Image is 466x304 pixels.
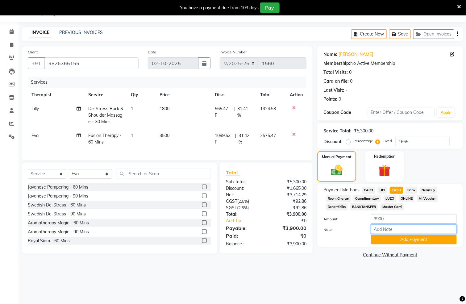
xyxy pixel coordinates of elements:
span: De-Stress Back & Shoulder Massage - 30 Mins [88,106,123,124]
span: 1099.53 F [215,132,232,145]
div: 0 [339,96,341,102]
span: BANKTANSFER [350,203,378,210]
div: ₹3,900.00 [266,211,311,218]
span: 3500 [160,133,169,138]
div: ₹1,665.00 [266,185,311,192]
label: Invoice Number [220,49,247,55]
th: Service [85,88,127,102]
th: Price [156,88,211,102]
div: Javanese Pampering - 60 Mins [28,184,88,190]
div: ₹3,900.00 [266,224,311,232]
span: Total [226,169,240,176]
a: PREVIOUS INVOICES [59,30,103,35]
span: LUZO [384,195,396,202]
div: Royal Siam - 60 Mins [28,238,70,244]
a: INVOICE [29,27,52,38]
div: You have a payment due from 103 days [180,5,259,11]
button: Pay [260,2,280,13]
span: Fusion Therapy - 60 Mins [88,133,122,145]
div: ₹3,714.29 [266,192,311,198]
div: ( ) [221,198,266,205]
span: 1 [131,133,133,138]
a: Add Tip [221,218,274,224]
div: Points: [323,96,337,102]
span: Master Card [381,203,404,210]
span: SGST [226,205,237,210]
span: Eva [31,133,39,138]
div: ₹5,300.00 [266,179,311,185]
div: Paid: [221,232,266,239]
label: Redemption [374,154,395,159]
span: 2.5% [238,205,248,210]
button: Apply [437,108,455,117]
img: _gift.svg [375,163,394,178]
div: Sub Total: [221,179,266,185]
div: Swedish De-Stress - 90 Mins [28,211,86,217]
span: 2575.47 [260,133,276,138]
button: Create New [351,29,387,39]
div: Balance : [221,241,266,247]
div: Services [28,77,311,88]
th: Therapist [28,88,85,102]
span: NearBuy [420,187,437,194]
th: Total [256,88,286,102]
span: UPI [378,187,387,194]
div: Net: [221,192,266,198]
div: - [345,87,347,94]
div: Card on file: [323,78,349,85]
label: Fixed [383,138,392,144]
label: Amount: [319,216,366,222]
div: Name: [323,51,337,58]
span: 1324.53 [260,106,276,111]
input: Add Note [371,224,457,234]
span: CASH [390,187,403,194]
span: Lilly [31,106,39,111]
a: Continue Without Payment [318,252,462,258]
span: 1 [131,106,133,111]
button: Open Invoices [413,29,454,39]
div: Coupon Code [323,109,368,116]
label: Date [148,49,156,55]
div: Javanese Pampering - 90 Mins [28,193,88,199]
button: Add Payment [371,235,457,244]
div: Total: [221,211,266,218]
div: ₹0 [266,232,311,239]
div: Discount: [323,139,343,145]
input: Search or Scan [117,169,211,178]
span: CARD [362,187,375,194]
div: ₹92.86 [266,198,311,205]
span: Dreamfolks [326,203,348,210]
span: 31.42 % [239,132,253,145]
div: Total Visits: [323,69,348,76]
span: Bank [406,187,418,194]
div: ₹0 [274,218,311,224]
label: Manual Payment [322,154,352,160]
div: Swedish De-Stress - 60 Mins [28,202,86,208]
button: Save [389,29,411,39]
span: 2.5% [239,199,248,204]
div: Service Total: [323,128,352,134]
div: ( ) [221,205,266,211]
span: CGST [226,198,237,204]
th: Disc [211,88,256,102]
img: _cash.svg [327,164,346,177]
div: Payable: [221,224,266,232]
div: ₹92.86 [266,205,311,211]
span: | [234,106,235,119]
span: 565.47 F [215,106,231,119]
button: +91 [28,57,45,69]
span: 31.41 % [237,106,253,119]
span: Payment Methods [323,187,360,193]
div: Aromatherapy Magic - 90 Mins [28,229,89,235]
span: 1800 [160,106,169,111]
span: Complimentary [353,195,381,202]
div: Aromatherapy Magic - 60 Mins [28,220,89,226]
a: [PERSON_NAME] [339,51,373,58]
span: | [235,132,236,145]
span: ONLINE [399,195,415,202]
div: Discount: [221,185,266,192]
div: ₹3,900.00 [266,241,311,247]
span: MI Voucher [417,195,438,202]
span: Room Charge [326,195,351,202]
th: Action [286,88,306,102]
